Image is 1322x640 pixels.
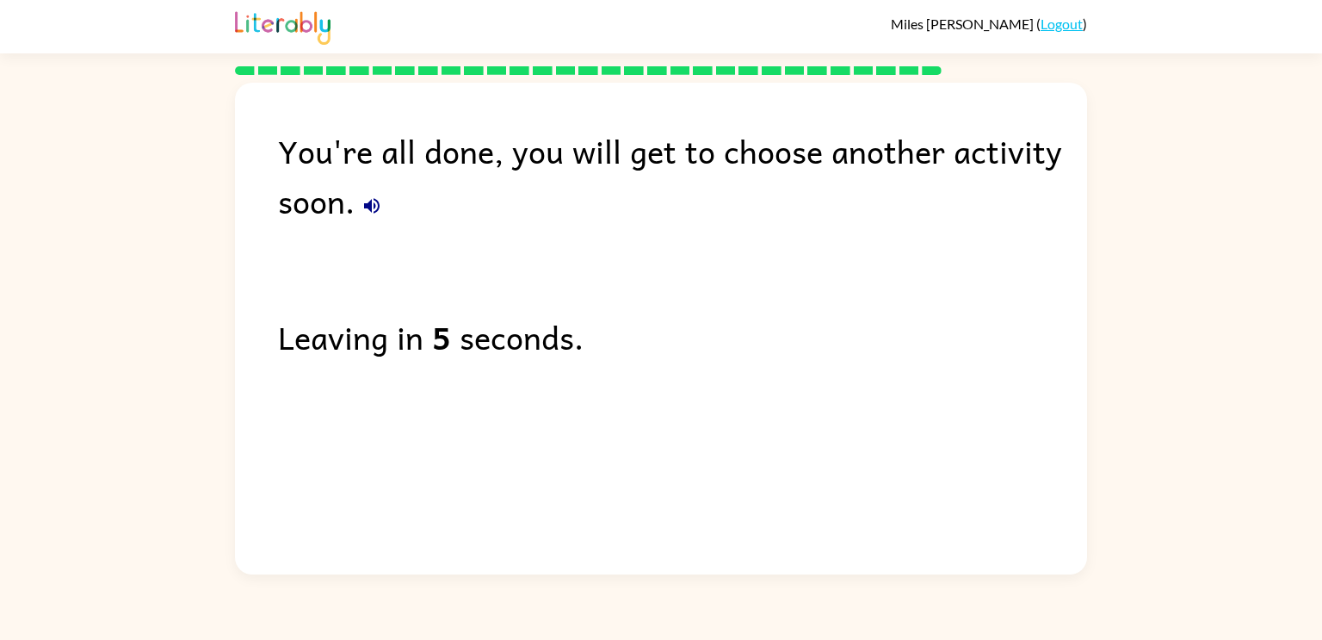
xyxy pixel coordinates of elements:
div: Leaving in seconds. [278,312,1087,362]
b: 5 [432,312,451,362]
div: ( ) [891,16,1087,32]
div: You're all done, you will get to choose another activity soon. [278,126,1087,226]
span: Miles [PERSON_NAME] [891,16,1036,32]
a: Logout [1041,16,1083,32]
img: Literably [235,7,330,45]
